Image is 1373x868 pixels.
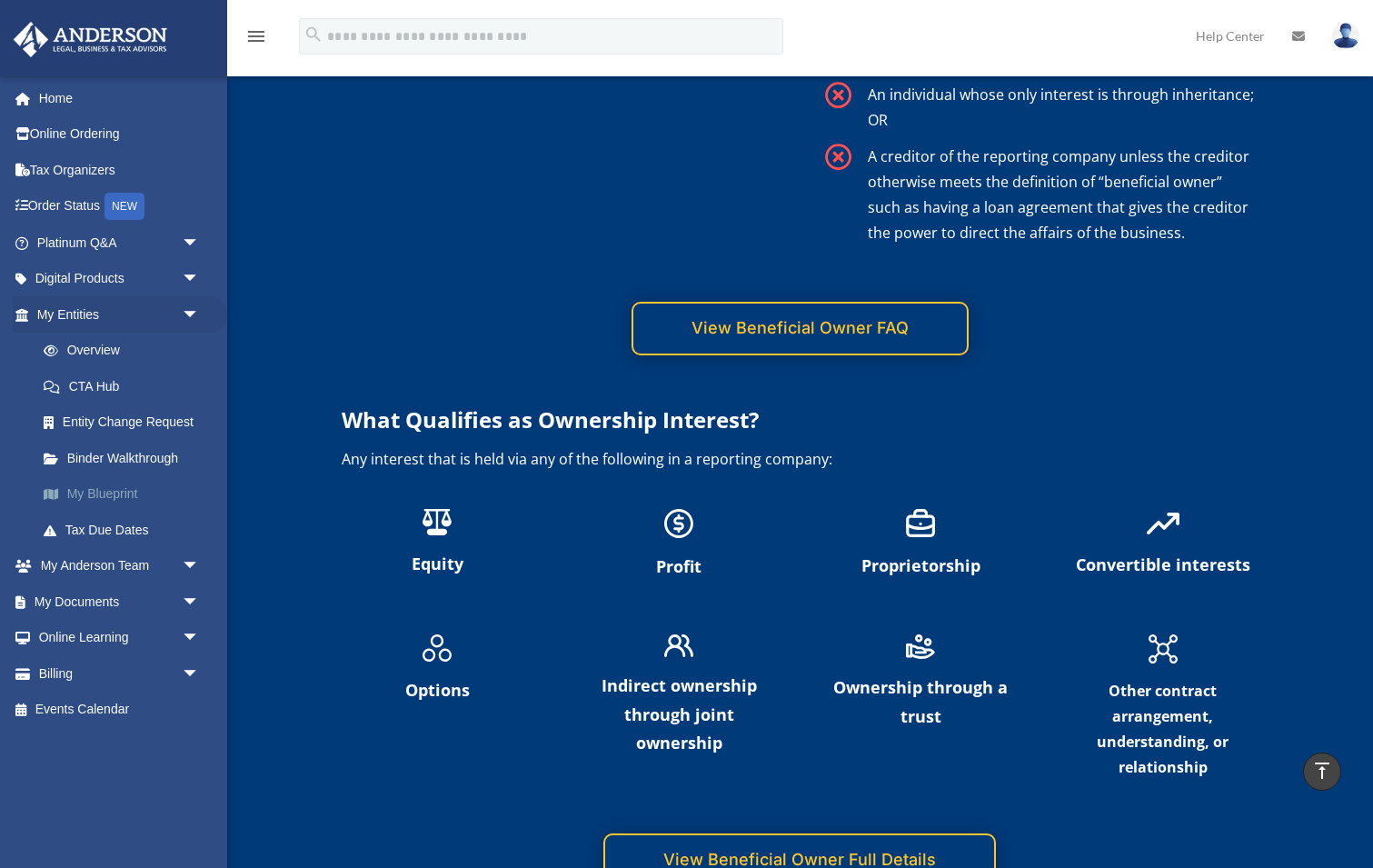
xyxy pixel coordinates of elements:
p: Any interest that is held via any of the following in a reporting company: [342,446,1259,472]
img: User Pic [1332,23,1359,49]
span: arrow_drop_down [182,655,218,693]
p: Convertible interests [1067,551,1259,580]
img: 2 People Icon [664,634,693,657]
span: arrow_drop_down [182,296,218,334]
img: Network Icon [1149,634,1178,663]
p: Profit [583,553,775,582]
p: A creditor of the reporting company unless the creditor otherwise meets the definition of “benefi... [868,144,1259,245]
p: What Qualifies as Ownership Interest? [342,401,1259,439]
a: My Documentsarrow_drop_down [13,584,227,620]
a: Digital Productsarrow_drop_down [13,261,227,297]
img: 3 Circles Icon [423,634,452,662]
a: Binder Walkthrough [25,440,227,476]
a: vertical_align_top [1303,753,1341,791]
i: search [303,25,323,45]
a: My Entitiesarrow_drop_down [13,296,227,333]
a: Online Learningarrow_drop_down [13,620,227,656]
a: Home [13,80,227,116]
span:  [825,144,852,171]
div: NEW [104,193,144,220]
span: arrow_drop_down [182,548,218,585]
a: Order StatusNEW [13,188,227,225]
a: View Beneficial Owner FAQ [632,302,969,355]
i: vertical_align_top [1311,760,1333,782]
img: Giving Coins Icon [906,634,935,659]
p: Indirect ownership through joint ownership [583,672,775,758]
a: Events Calendar [13,692,227,728]
span: arrow_drop_down [182,224,218,262]
p: Other contract arrangement, understanding, or relationship [1067,678,1259,780]
img: Coin Icon [664,509,693,538]
p: Equity [342,550,533,579]
img: Scale Icon [423,509,452,535]
span: arrow_drop_down [182,620,218,657]
a: CTA Hub [25,368,218,404]
p: Proprietorship [825,552,1017,581]
a: Platinum Q&Aarrow_drop_down [13,224,227,261]
p: An individual whose only interest is through inheritance; OR [868,82,1259,133]
a: Overview [25,333,227,369]
a: menu [245,32,267,47]
span:  [825,82,852,109]
a: Entity Change Request [25,404,227,441]
img: Anderson Advisors Platinum Portal [8,22,173,57]
a: Billingarrow_drop_down [13,655,227,692]
p: Options [342,676,533,705]
span: arrow_drop_down [182,261,218,298]
img: Briefcase Icon [906,509,935,536]
a: Tax Due Dates [25,512,227,548]
img: Trend Up Icon [1147,513,1179,534]
p: Ownership through a trust [825,673,1017,731]
i: menu [245,25,267,47]
a: My Blueprint [25,476,227,513]
a: My Anderson Teamarrow_drop_down [13,548,227,584]
a: Online Ordering [13,116,227,153]
a: Tax Organizers [13,152,227,188]
span: arrow_drop_down [182,584,218,621]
